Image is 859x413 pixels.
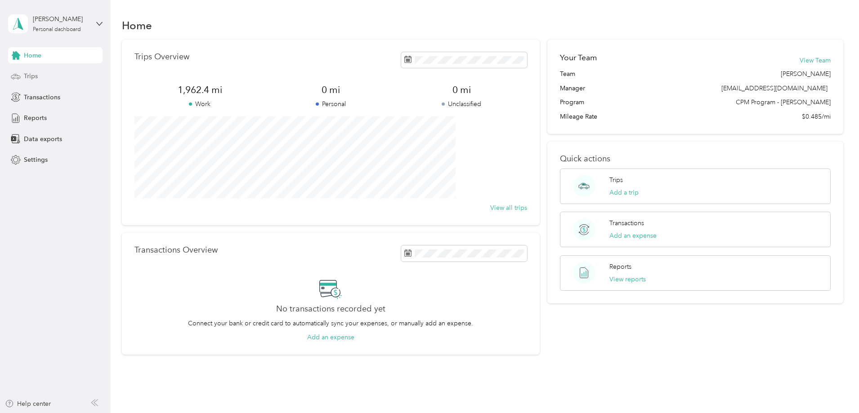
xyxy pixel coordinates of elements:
p: Reports [609,262,631,271]
span: [EMAIL_ADDRESS][DOMAIN_NAME] [721,84,828,92]
button: Add a trip [609,188,639,197]
span: 0 mi [265,84,396,96]
p: Trips [609,175,623,185]
span: Team [560,69,575,79]
span: $0.485/mi [802,112,831,121]
span: Reports [24,113,47,123]
p: Connect your bank or credit card to automatically sync your expenses, or manually add an expense. [188,319,473,328]
button: View all trips [490,203,527,213]
p: Transactions [609,218,644,228]
p: Work [134,99,265,109]
button: View Team [800,56,831,65]
span: Settings [24,155,48,164]
p: Trips Overview [134,52,189,62]
span: 0 mi [396,84,527,96]
div: [PERSON_NAME] [33,14,89,24]
button: View reports [609,275,646,284]
button: Add an expense [307,333,354,342]
p: Personal [265,99,396,109]
button: Add an expense [609,231,657,240]
h1: Home [122,21,152,30]
p: Unclassified [396,99,527,109]
h2: No transactions recorded yet [276,304,385,314]
span: Mileage Rate [560,112,597,121]
span: CPM Program - [PERSON_NAME] [736,98,831,107]
span: 1,962.4 mi [134,84,265,96]
span: [PERSON_NAME] [781,69,831,79]
h2: Your Team [560,52,597,63]
span: Data exports [24,134,62,144]
div: Personal dashboard [33,27,81,32]
button: Help center [5,399,51,409]
span: Program [560,98,584,107]
span: Home [24,51,41,60]
iframe: Everlance-gr Chat Button Frame [809,363,859,413]
span: Manager [560,84,585,93]
p: Transactions Overview [134,245,218,255]
span: Transactions [24,93,60,102]
p: Quick actions [560,154,831,164]
span: Trips [24,71,38,81]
